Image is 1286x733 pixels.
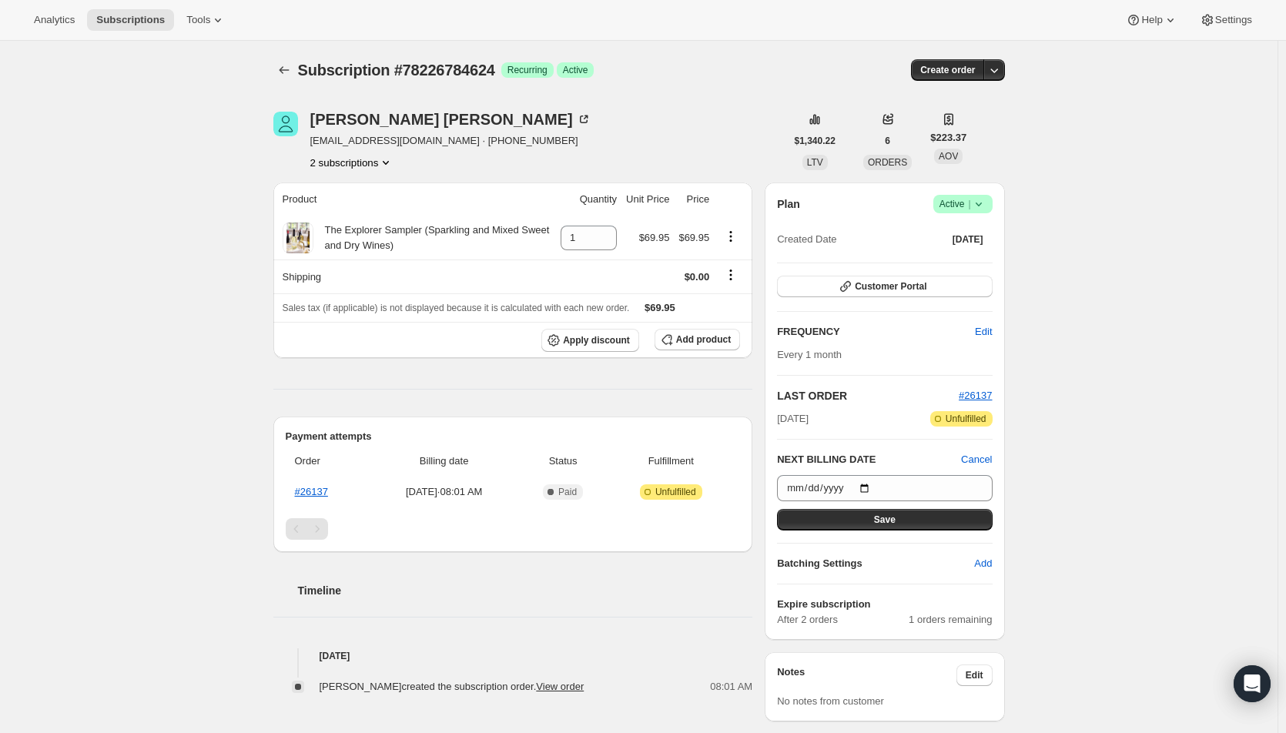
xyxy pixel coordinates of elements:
[25,9,84,31] button: Analytics
[961,452,992,467] button: Cancel
[710,679,752,695] span: 08:01 AM
[909,612,992,628] span: 1 orders remaining
[1215,14,1252,26] span: Settings
[939,151,958,162] span: AOV
[855,280,926,293] span: Customer Portal
[177,9,235,31] button: Tools
[558,486,577,498] span: Paid
[785,130,845,152] button: $1,340.22
[911,59,984,81] button: Create order
[777,411,809,427] span: [DATE]
[286,518,741,540] nav: Pagination
[87,9,174,31] button: Subscriptions
[563,64,588,76] span: Active
[611,454,731,469] span: Fulfillment
[96,14,165,26] span: Subscriptions
[777,664,956,686] h3: Notes
[885,135,890,147] span: 6
[1191,9,1261,31] button: Settings
[974,556,992,571] span: Add
[795,135,836,147] span: $1,340.22
[939,196,986,212] span: Active
[298,583,753,598] h2: Timeline
[655,486,696,498] span: Unfulfilled
[777,452,961,467] h2: NEXT BILLING DATE
[186,14,210,26] span: Tools
[524,454,602,469] span: Status
[965,551,1001,576] button: Add
[556,182,621,216] th: Quantity
[807,157,823,168] span: LTV
[536,681,584,692] a: View order
[953,233,983,246] span: [DATE]
[320,681,584,692] span: [PERSON_NAME] created the subscription order.
[283,303,630,313] span: Sales tax (if applicable) is not displayed because it is calculated with each new order.
[310,155,394,170] button: Product actions
[975,324,992,340] span: Edit
[621,182,674,216] th: Unit Price
[876,130,899,152] button: 6
[295,486,328,497] a: #26137
[777,695,884,707] span: No notes from customer
[645,302,675,313] span: $69.95
[777,276,992,297] button: Customer Portal
[310,133,591,149] span: [EMAIL_ADDRESS][DOMAIN_NAME] · [PHONE_NUMBER]
[273,59,295,81] button: Subscriptions
[777,556,974,571] h6: Batching Settings
[777,388,959,403] h2: LAST ORDER
[313,223,552,253] div: The Explorer Sampler (Sparkling and Mixed Sweet and Dry Wines)
[777,597,992,612] h6: Expire subscription
[674,182,714,216] th: Price
[777,196,800,212] h2: Plan
[541,329,639,352] button: Apply discount
[298,62,495,79] span: Subscription #78226784624
[273,182,557,216] th: Product
[1117,9,1187,31] button: Help
[655,329,740,350] button: Add product
[639,232,670,243] span: $69.95
[718,266,743,283] button: Shipping actions
[777,324,975,340] h2: FREQUENCY
[286,444,369,478] th: Order
[373,484,515,500] span: [DATE] · 08:01 AM
[273,648,753,664] h4: [DATE]
[874,514,896,526] span: Save
[959,388,992,403] button: #26137
[946,413,986,425] span: Unfulfilled
[678,232,709,243] span: $69.95
[920,64,975,76] span: Create order
[1234,665,1271,702] div: Open Intercom Messenger
[943,229,993,250] button: [DATE]
[685,271,710,283] span: $0.00
[507,64,548,76] span: Recurring
[777,232,836,247] span: Created Date
[966,669,983,681] span: Edit
[676,333,731,346] span: Add product
[777,612,909,628] span: After 2 orders
[310,112,591,127] div: [PERSON_NAME] [PERSON_NAME]
[34,14,75,26] span: Analytics
[286,429,741,444] h2: Payment attempts
[273,112,298,136] span: Cindy Larca
[930,130,966,146] span: $223.37
[868,157,907,168] span: ORDERS
[563,334,630,346] span: Apply discount
[959,390,992,401] a: #26137
[273,259,557,293] th: Shipping
[966,320,1001,344] button: Edit
[956,664,993,686] button: Edit
[968,198,970,210] span: |
[777,349,842,360] span: Every 1 month
[1141,14,1162,26] span: Help
[718,228,743,245] button: Product actions
[373,454,515,469] span: Billing date
[777,509,992,531] button: Save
